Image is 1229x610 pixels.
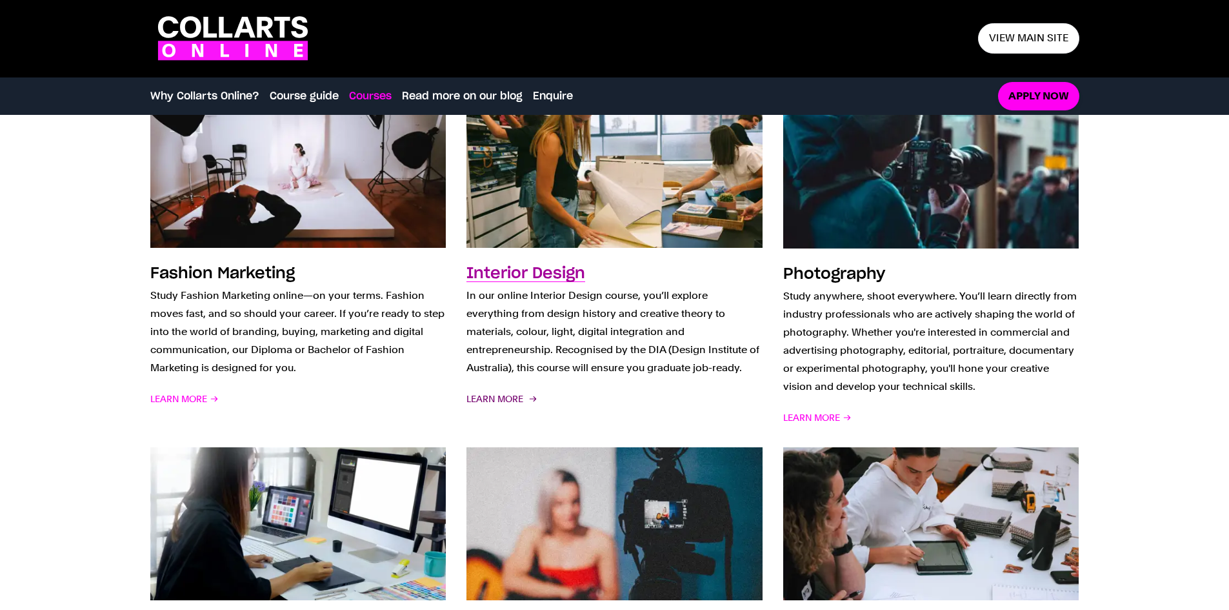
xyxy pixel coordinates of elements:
[466,390,535,408] span: Learn More
[349,88,392,104] a: Courses
[783,94,1079,426] a: Photography Study anywhere, shoot everywhere. You’ll learn directly from industry professionals w...
[270,88,339,104] a: Course guide
[466,266,585,281] h3: Interior Design
[978,23,1079,54] a: View main site
[150,287,446,377] p: Study Fashion Marketing online—on your terms. Fashion moves fast, and so should your career. If y...
[533,88,573,104] a: Enquire
[402,88,523,104] a: Read more on our blog
[466,287,763,377] p: In our online Interior Design course, you’ll explore everything from design history and creative ...
[783,287,1079,396] p: Study anywhere, shoot everywhere. You’ll learn directly from industry professionals who are activ...
[783,409,852,427] span: Learn More
[783,267,885,282] h3: Photography
[150,266,295,281] h3: Fashion Marketing
[998,82,1079,111] a: Apply now
[150,88,259,104] a: Why Collarts Online?
[150,94,446,426] a: Fashion Marketing Study Fashion Marketing online—on your terms. Fashion moves fast, and so should...
[150,390,219,408] span: Learn More
[466,94,763,426] a: Interior Design In our online Interior Design course, you’ll explore everything from design histo...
